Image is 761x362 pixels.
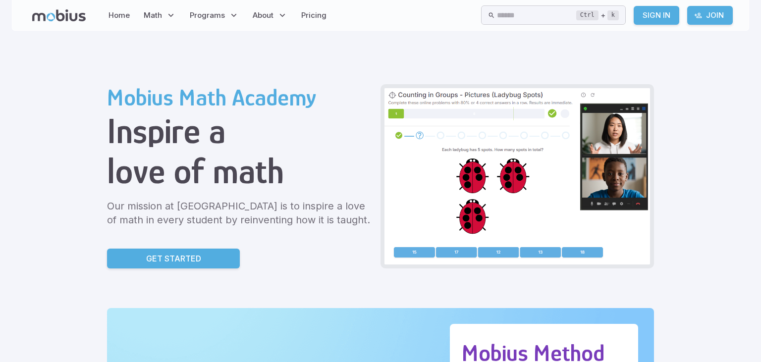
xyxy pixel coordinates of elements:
h1: love of math [107,151,373,191]
a: Pricing [298,4,329,27]
span: Programs [190,10,225,21]
img: Grade 2 Class [384,88,650,264]
div: + [576,9,619,21]
kbd: k [607,10,619,20]
span: About [253,10,273,21]
p: Get Started [146,253,201,264]
span: Math [144,10,162,21]
h2: Mobius Math Academy [107,84,373,111]
a: Join [687,6,733,25]
a: Sign In [634,6,679,25]
kbd: Ctrl [576,10,598,20]
a: Home [106,4,133,27]
a: Get Started [107,249,240,268]
h1: Inspire a [107,111,373,151]
p: Our mission at [GEOGRAPHIC_DATA] is to inspire a love of math in every student by reinventing how... [107,199,373,227]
